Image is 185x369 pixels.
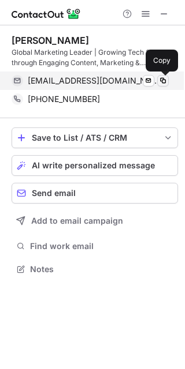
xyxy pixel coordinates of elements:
button: Notes [12,261,178,277]
span: [EMAIL_ADDRESS][DOMAIN_NAME] [28,76,160,86]
span: Find work email [30,241,173,251]
div: Save to List / ATS / CRM [32,133,158,142]
div: Global Marketing Leader | Growing Tech & Fintech through Engaging Content, Marketing & Communicat... [12,47,178,68]
span: Notes [30,264,173,274]
button: save-profile-one-click [12,127,178,148]
img: ContactOut v5.3.10 [12,7,81,21]
button: AI write personalized message [12,155,178,176]
span: Add to email campaign [31,216,123,225]
div: [PERSON_NAME] [12,35,89,46]
span: AI write personalized message [32,161,155,170]
button: Send email [12,183,178,204]
span: [PHONE_NUMBER] [28,94,100,104]
button: Add to email campaign [12,210,178,231]
button: Find work email [12,238,178,254]
span: Send email [32,189,76,198]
